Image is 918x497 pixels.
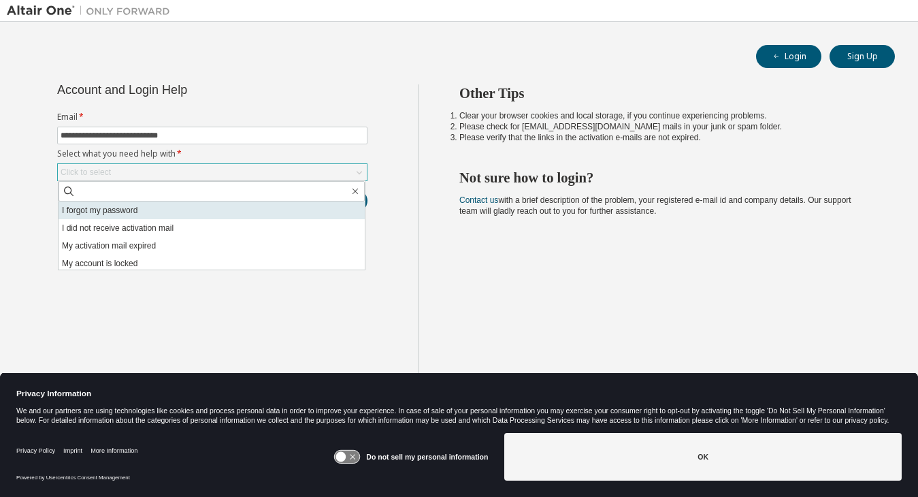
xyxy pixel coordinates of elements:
h2: Other Tips [459,84,870,102]
img: Altair One [7,4,177,18]
button: Sign Up [830,45,895,68]
button: Login [756,45,821,68]
li: I forgot my password [59,202,365,219]
h2: Not sure how to login? [459,169,870,187]
span: with a brief description of the problem, your registered e-mail id and company details. Our suppo... [459,195,851,216]
label: Email [57,112,367,123]
div: Click to select [58,164,367,180]
a: Contact us [459,195,498,205]
label: Select what you need help with [57,148,367,159]
div: Click to select [61,167,111,178]
li: Please verify that the links in the activation e-mails are not expired. [459,132,870,143]
div: Account and Login Help [57,84,306,95]
li: Clear your browser cookies and local storage, if you continue experiencing problems. [459,110,870,121]
li: Please check for [EMAIL_ADDRESS][DOMAIN_NAME] mails in your junk or spam folder. [459,121,870,132]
